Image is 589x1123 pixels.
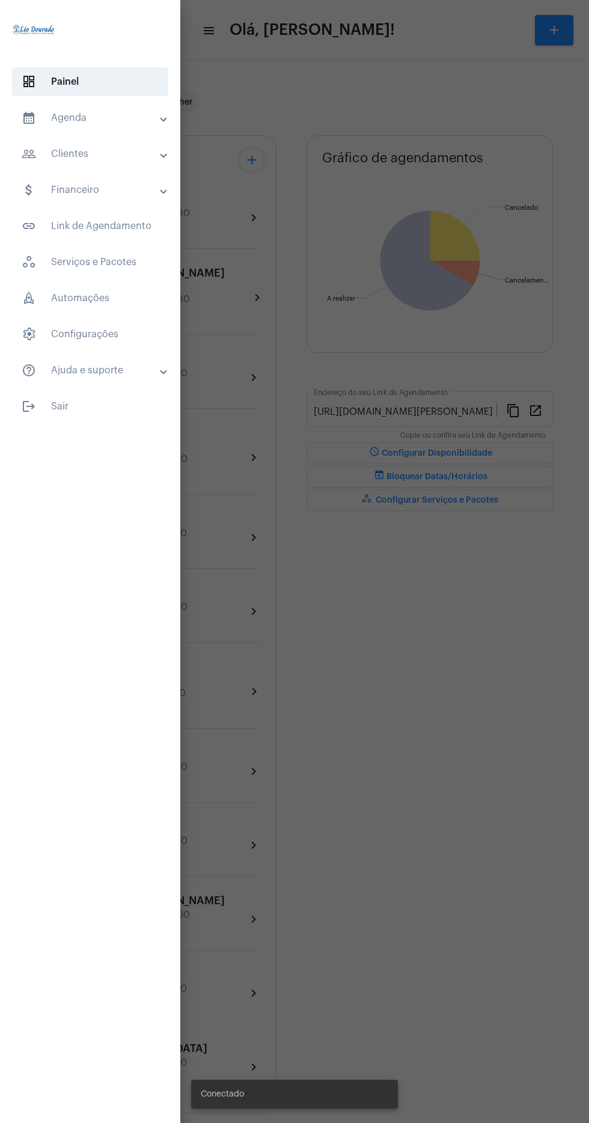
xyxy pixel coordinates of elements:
[22,255,36,269] span: sidenav icon
[22,291,36,305] span: sidenav icon
[12,67,168,96] span: Painel
[7,139,180,168] mat-expansion-panel-header: sidenav iconClientes
[22,183,36,197] mat-icon: sidenav icon
[22,327,36,341] span: sidenav icon
[7,176,180,204] mat-expansion-panel-header: sidenav iconFinanceiro
[22,363,36,378] mat-icon: sidenav icon
[22,399,36,414] mat-icon: sidenav icon
[22,147,161,161] mat-panel-title: Clientes
[12,284,168,313] span: Automações
[12,392,168,421] span: Sair
[22,219,36,233] mat-icon: sidenav icon
[12,248,168,277] span: Serviços e Pacotes
[22,147,36,161] mat-icon: sidenav icon
[22,363,161,378] mat-panel-title: Ajuda e suporte
[22,111,161,125] mat-panel-title: Agenda
[201,1088,244,1100] span: Conectado
[12,320,168,349] span: Configurações
[10,6,58,54] img: 4c910ca3-f26c-c648-53c7-1a2041c6e520.jpg
[22,111,36,125] mat-icon: sidenav icon
[22,75,36,89] span: sidenav icon
[12,212,168,240] span: Link de Agendamento
[7,103,180,132] mat-expansion-panel-header: sidenav iconAgenda
[7,356,180,385] mat-expansion-panel-header: sidenav iconAjuda e suporte
[22,183,161,197] mat-panel-title: Financeiro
